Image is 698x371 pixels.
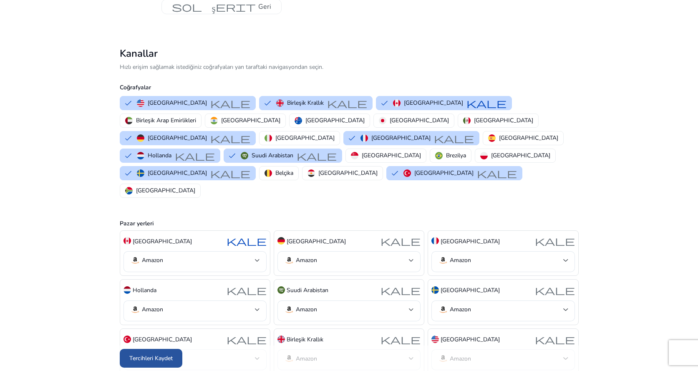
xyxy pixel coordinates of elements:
font: Birleşik Arap Emirlikleri [136,116,196,124]
font: [GEOGRAPHIC_DATA] [221,116,280,124]
font: [GEOGRAPHIC_DATA] [136,187,195,194]
font: Suudi Arabistan [287,286,328,294]
font: kale [175,150,215,162]
font: kale [380,235,421,247]
font: [GEOGRAPHIC_DATA] [414,169,474,177]
font: Amazon [450,305,471,313]
font: kale [477,167,517,179]
font: Birleşik Krallık [287,99,324,107]
img: uk.svg [277,336,285,343]
img: amazon.svg [284,255,294,265]
font: [GEOGRAPHIC_DATA] [148,99,207,107]
img: it.svg [265,134,272,142]
img: amazon.svg [284,305,294,315]
font: Birleşik Krallık [287,336,323,343]
font: [GEOGRAPHIC_DATA] [362,151,421,159]
img: eg.svg [307,169,315,177]
img: br.svg [435,152,443,159]
font: Amazon [296,305,317,313]
img: au.svg [295,117,302,124]
img: us.svg [137,99,144,107]
img: sa.svg [241,152,248,159]
font: kale [210,167,250,179]
font: Coğrafyalar [120,83,151,91]
font: [GEOGRAPHIC_DATA] [441,286,500,294]
font: [GEOGRAPHIC_DATA] [275,134,335,142]
font: kale [297,150,337,162]
img: jp.svg [379,117,386,124]
font: [GEOGRAPHIC_DATA] [441,237,500,245]
font: Suudi Arabistan [252,151,293,159]
font: [GEOGRAPHIC_DATA] [371,134,431,142]
font: [GEOGRAPHIC_DATA] [148,134,207,142]
font: [GEOGRAPHIC_DATA] [390,116,449,124]
font: Amazon [296,256,317,264]
img: fr.svg [431,237,439,245]
font: Amazon [142,256,163,264]
font: Hollanda [133,286,156,294]
font: Hızlı erişim sağlamak istediğiniz coğrafyaları yan taraftaki navigasyondan seçin. [120,63,323,71]
font: [GEOGRAPHIC_DATA] [133,237,192,245]
font: kale [535,284,575,296]
img: amazon.svg [130,305,140,315]
font: [GEOGRAPHIC_DATA] [441,336,500,343]
font: kale [210,132,250,144]
img: de.svg [277,237,285,245]
img: sg.svg [351,152,358,159]
img: tr.svg [403,169,411,177]
font: [GEOGRAPHIC_DATA] [318,169,378,177]
font: sol şerit [172,1,256,13]
img: nl.svg [123,286,131,294]
font: [GEOGRAPHIC_DATA] [305,116,365,124]
font: Amazon [142,305,163,313]
font: [GEOGRAPHIC_DATA] [287,237,346,245]
img: pl.svg [480,152,488,159]
font: Pazar yerleri [120,220,154,227]
font: kale [466,97,506,109]
img: sa.svg [277,286,285,294]
font: Belçika [275,169,293,177]
font: kale [380,333,421,345]
font: kale [535,333,575,345]
font: [GEOGRAPHIC_DATA] [148,169,207,177]
font: [GEOGRAPHIC_DATA] [404,99,463,107]
img: ae.svg [125,117,133,124]
img: ca.svg [123,237,131,245]
font: Tercihleri ​​Kaydet [129,354,173,362]
font: kale [227,284,267,296]
img: se.svg [137,169,144,177]
font: kale [434,132,474,144]
font: Hollanda [148,151,171,159]
img: uk.svg [276,99,284,107]
font: kale [380,284,421,296]
font: kale [210,97,250,109]
font: kale [227,235,267,247]
img: nl.svg [137,152,144,159]
font: Kanallar [120,47,158,60]
font: Amazon [450,256,471,264]
img: se.svg [431,286,439,294]
img: za.svg [125,187,133,194]
font: kale [535,235,575,247]
button: Tercihleri ​​Kaydet [120,349,182,368]
img: es.svg [488,134,496,142]
img: mx.svg [463,117,471,124]
img: be.svg [265,169,272,177]
img: ca.svg [393,99,401,107]
font: Brezilya [446,151,466,159]
font: [GEOGRAPHIC_DATA] [133,336,192,343]
img: amazon.svg [130,255,140,265]
img: tr.svg [123,336,131,343]
img: fr.svg [360,134,368,142]
img: de.svg [137,134,144,142]
font: kale [227,333,267,345]
font: kale [327,97,367,109]
img: amazon.svg [438,255,448,265]
font: [GEOGRAPHIC_DATA] [491,151,550,159]
img: us.svg [431,336,439,343]
font: [GEOGRAPHIC_DATA] [499,134,558,142]
img: in.svg [210,117,218,124]
font: Geri [258,2,271,11]
img: amazon.svg [438,305,448,315]
font: [GEOGRAPHIC_DATA] [474,116,533,124]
